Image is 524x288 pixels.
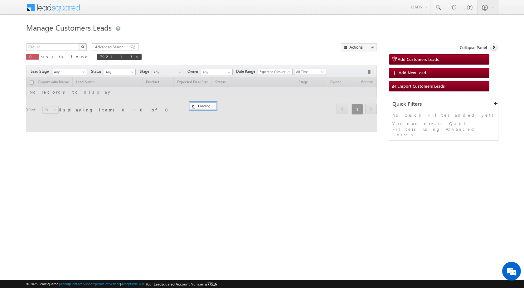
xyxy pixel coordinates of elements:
[95,44,125,50] span: Advanced Search
[190,102,216,110] div: Loading...
[29,54,36,59] span: 0
[398,83,445,89] span: Import Customers Leads
[224,69,232,76] a: Show All Items
[140,69,152,74] span: Stage
[91,69,104,74] span: Status
[60,282,69,286] a: About
[341,43,377,51] button: Actions
[70,282,95,286] a: Contact Support
[389,98,498,110] div: Quick Filters
[399,70,426,75] span: Add New Lead
[236,69,258,74] span: Date Range
[52,69,87,75] a: Any
[41,54,90,59] span: results found
[26,281,217,287] span: © 2025 LeadSquared | | | | |
[121,282,145,286] a: Acceptable Use
[146,282,217,286] span: Your Leadsquared Account Number is
[294,69,326,75] a: All Time
[26,22,112,32] span: Manage Customers Leads
[398,56,439,62] span: Add Customers Leads
[294,69,324,75] span: All Time
[152,69,182,75] span: Any
[207,282,217,286] span: 77516
[460,45,487,50] span: Collapse Panel
[81,45,84,48] img: Search
[152,69,183,75] a: Any
[258,69,293,75] a: Expected Closure Date
[201,69,233,75] input: Type to Search
[392,121,495,138] p: You can create Quick Filters using Advanced Search.
[104,69,136,75] a: Any
[187,69,201,74] span: Owner
[258,69,290,75] span: Expected Closure Date
[392,112,495,118] p: No Quick Filter added yet!
[100,54,132,59] span: 792113
[52,69,85,75] span: Any
[31,69,51,74] span: Lead Stage
[104,69,134,75] span: Any
[96,282,120,286] a: Terms of Service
